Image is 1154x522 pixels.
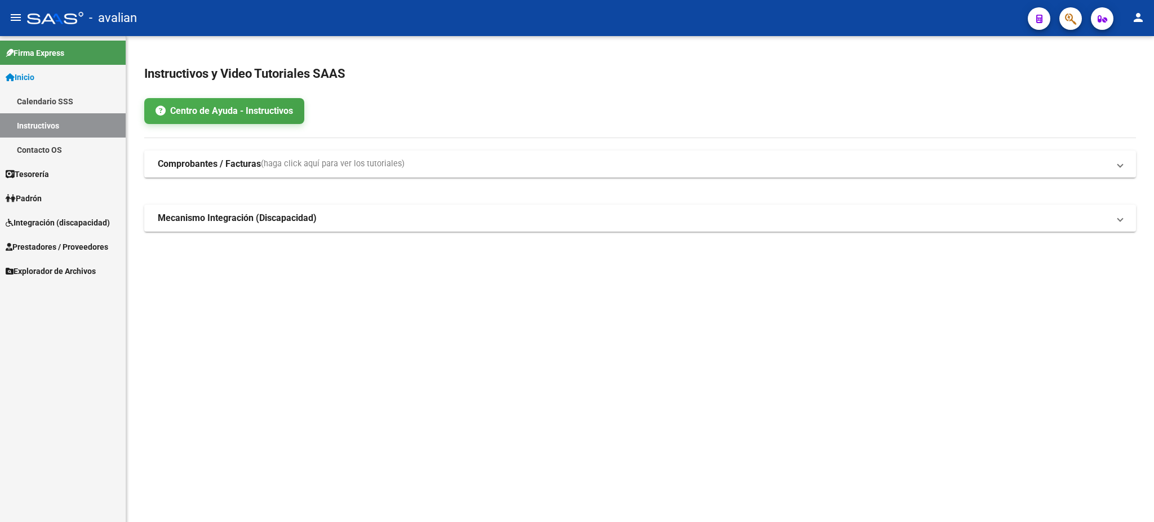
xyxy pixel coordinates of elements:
iframe: Intercom live chat [1116,484,1143,511]
span: Integración (discapacidad) [6,216,110,229]
span: (haga click aquí para ver los tutoriales) [261,158,405,170]
strong: Comprobantes / Facturas [158,158,261,170]
a: Centro de Ayuda - Instructivos [144,98,304,124]
strong: Mecanismo Integración (Discapacidad) [158,212,317,224]
span: Tesorería [6,168,49,180]
span: Explorador de Archivos [6,265,96,277]
mat-expansion-panel-header: Mecanismo Integración (Discapacidad) [144,205,1136,232]
span: Inicio [6,71,34,83]
span: - avalian [89,6,137,30]
mat-expansion-panel-header: Comprobantes / Facturas(haga click aquí para ver los tutoriales) [144,151,1136,178]
span: Prestadores / Proveedores [6,241,108,253]
mat-icon: person [1131,11,1145,24]
h2: Instructivos y Video Tutoriales SAAS [144,63,1136,85]
mat-icon: menu [9,11,23,24]
span: Padrón [6,192,42,205]
span: Firma Express [6,47,64,59]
